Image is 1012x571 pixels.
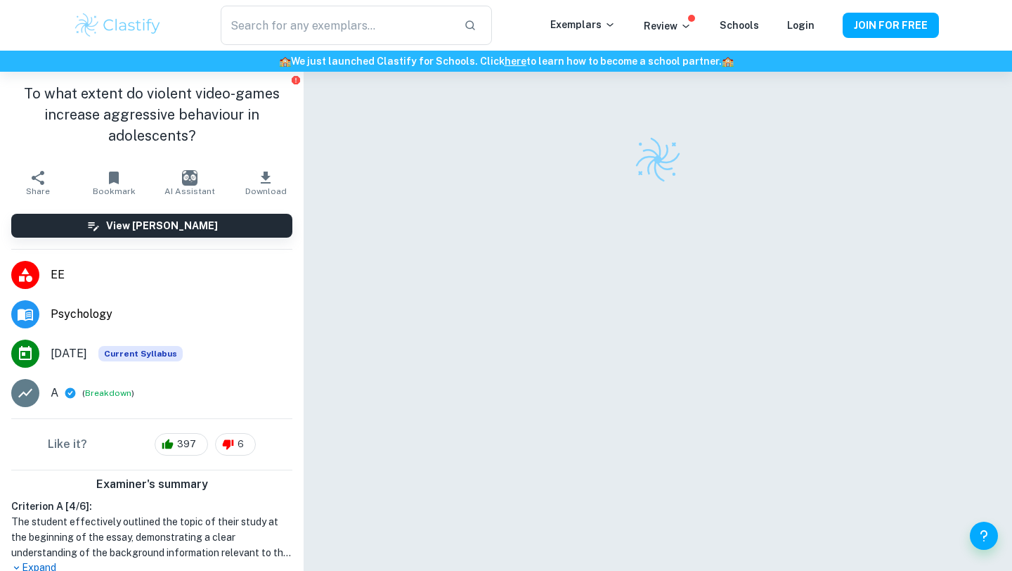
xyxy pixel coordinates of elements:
h6: Criterion A [ 4 / 6 ]: [11,499,292,514]
h6: Examiner's summary [6,476,298,493]
a: Login [787,20,815,31]
img: Clastify logo [633,135,682,184]
p: Exemplars [550,17,616,32]
span: AI Assistant [164,186,215,196]
button: Report issue [290,75,301,85]
h6: View [PERSON_NAME] [106,218,218,233]
span: 397 [169,437,204,451]
span: 🏫 [279,56,291,67]
span: [DATE] [51,345,87,362]
span: ( ) [82,387,134,400]
span: Share [26,186,50,196]
span: Psychology [51,306,292,323]
p: Review [644,18,692,34]
div: This exemplar is based on the current syllabus. Feel free to refer to it for inspiration/ideas wh... [98,346,183,361]
button: View [PERSON_NAME] [11,214,292,238]
button: Breakdown [85,387,131,399]
a: here [505,56,526,67]
a: Schools [720,20,759,31]
button: JOIN FOR FREE [843,13,939,38]
h1: To what extent do violent video-games increase aggressive behaviour in adolescents? [11,83,292,146]
h1: The student effectively outlined the topic of their study at the beginning of the essay, demonstr... [11,514,292,560]
p: A [51,385,58,402]
span: Current Syllabus [98,346,183,361]
button: Download [228,163,304,203]
div: 6 [215,433,256,456]
img: Clastify logo [73,11,162,39]
h6: Like it? [48,436,87,453]
button: Help and Feedback [970,522,998,550]
span: Bookmark [93,186,136,196]
button: AI Assistant [152,163,228,203]
span: 6 [230,437,252,451]
span: 🏫 [722,56,734,67]
button: Bookmark [76,163,152,203]
span: Download [245,186,287,196]
span: EE [51,267,292,283]
h6: We just launched Clastify for Schools. Click to learn how to become a school partner. [3,53,1009,69]
img: AI Assistant [182,170,197,186]
input: Search for any exemplars... [221,6,453,45]
div: 397 [155,433,208,456]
